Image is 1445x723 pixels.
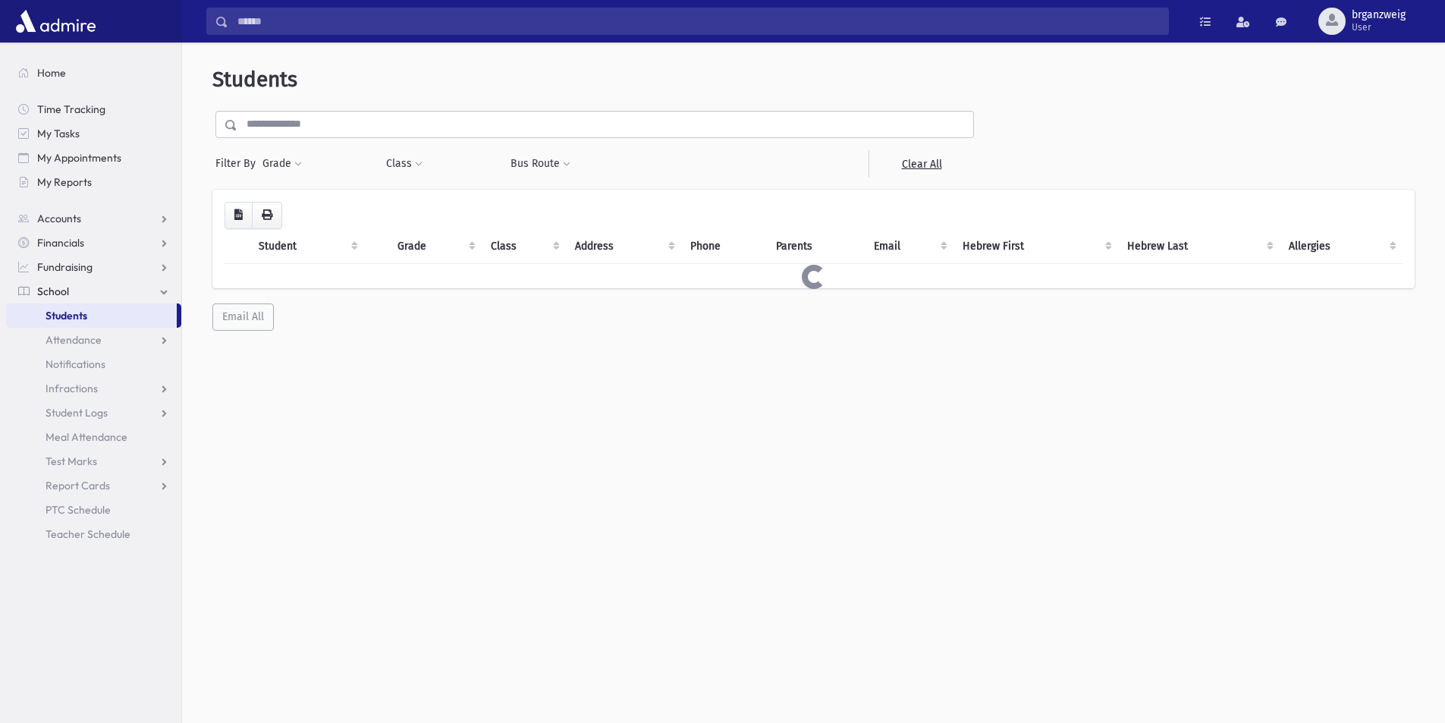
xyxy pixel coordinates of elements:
a: PTC Schedule [6,498,181,522]
th: Class [482,229,567,264]
span: Fundraising [37,260,93,274]
span: Report Cards [46,479,110,492]
span: Test Marks [46,454,97,468]
th: Phone [681,229,767,264]
span: School [37,284,69,298]
a: Test Marks [6,449,181,473]
a: Accounts [6,206,181,231]
span: Teacher Schedule [46,527,130,541]
a: Fundraising [6,255,181,279]
th: Address [566,229,681,264]
a: Time Tracking [6,97,181,121]
span: Time Tracking [37,102,105,116]
th: Email [865,229,953,264]
button: Print [252,202,282,229]
a: Teacher Schedule [6,522,181,546]
th: Parents [767,229,865,264]
span: My Reports [37,175,92,189]
button: CSV [225,202,253,229]
img: AdmirePro [12,6,99,36]
a: Home [6,61,181,85]
span: PTC Schedule [46,503,111,517]
span: User [1352,21,1406,33]
th: Allergies [1280,229,1403,264]
span: My Appointments [37,151,121,165]
a: Notifications [6,352,181,376]
button: Email All [212,303,274,331]
span: Financials [37,236,84,250]
a: Students [6,303,177,328]
span: Meal Attendance [46,430,127,444]
a: My Appointments [6,146,181,170]
span: My Tasks [37,127,80,140]
a: Infractions [6,376,181,401]
th: Student [250,229,364,264]
a: My Reports [6,170,181,194]
a: Report Cards [6,473,181,498]
span: Infractions [46,382,98,395]
span: Home [37,66,66,80]
a: Financials [6,231,181,255]
span: Filter By [215,156,262,171]
span: Notifications [46,357,105,371]
span: Accounts [37,212,81,225]
th: Grade [388,229,481,264]
span: Student Logs [46,406,108,420]
a: Attendance [6,328,181,352]
a: Student Logs [6,401,181,425]
span: Attendance [46,333,102,347]
span: brganzweig [1352,9,1406,21]
button: Grade [262,150,303,178]
th: Hebrew First [953,229,1117,264]
a: My Tasks [6,121,181,146]
a: Meal Attendance [6,425,181,449]
a: Clear All [869,150,974,178]
button: Bus Route [510,150,571,178]
th: Hebrew Last [1118,229,1280,264]
a: School [6,279,181,303]
input: Search [228,8,1168,35]
span: Students [212,67,297,92]
span: Students [46,309,87,322]
button: Class [385,150,423,178]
